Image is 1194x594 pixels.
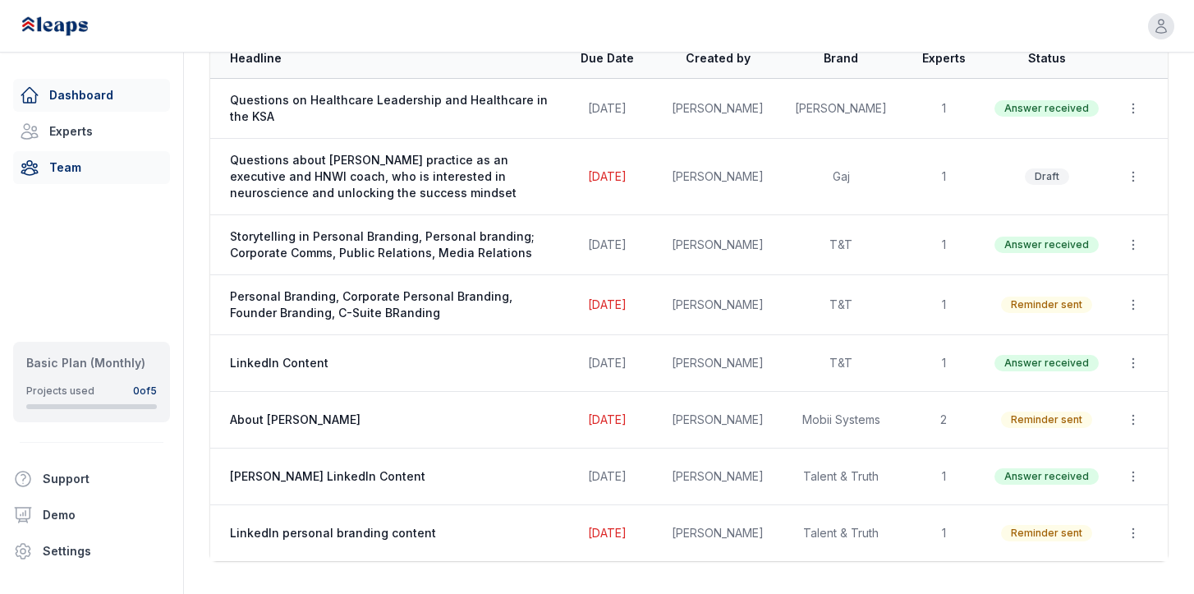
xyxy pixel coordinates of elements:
th: Due Date [558,39,656,79]
td: [PERSON_NAME] [656,505,779,562]
td: [PERSON_NAME] [779,79,902,139]
a: Experts [13,115,170,148]
td: [PERSON_NAME] [656,79,779,139]
td: 1 [902,449,985,505]
span: [DATE] [588,469,627,483]
span: [DATE] [588,101,627,115]
span: LinkedIn Content [230,355,548,371]
td: Gaj [779,139,902,215]
td: Talent & Truth [779,449,902,505]
td: Mobii Systems [779,392,902,449]
span: Questions on Healthcare Leadership and Healthcare in the KSA [230,92,548,125]
span: [DATE] [588,412,627,426]
span: [DATE] [588,169,627,183]
td: T&T [779,335,902,392]
th: Status [985,39,1109,79]
th: Created by [656,39,779,79]
td: [PERSON_NAME] [656,449,779,505]
td: 1 [902,505,985,562]
span: Answer received [994,100,1099,117]
span: Answer received [994,237,1099,253]
div: Basic Plan (Monthly) [26,355,157,371]
td: 1 [902,335,985,392]
span: Personal Branding, Corporate Personal Branding, Founder Branding, C-Suite BRanding [230,288,548,321]
div: 0 of 5 [133,384,157,398]
a: Team [13,151,170,184]
span: Storytelling in Personal Branding, Personal branding; Corporate Comms, Public Relations, Media Re... [230,228,548,261]
th: Headline [210,39,558,79]
td: [PERSON_NAME] [656,139,779,215]
td: [PERSON_NAME] [656,392,779,449]
img: Leaps [20,8,125,44]
td: 1 [902,275,985,335]
td: 1 [902,215,985,275]
td: 2 [902,392,985,449]
div: Projects used [26,384,94,398]
td: 1 [902,139,985,215]
span: Reminder sent [1001,297,1092,313]
button: Support [7,463,163,495]
span: [DATE] [588,356,627,370]
th: Experts [902,39,985,79]
span: Answer received [994,468,1099,485]
a: Demo [7,499,177,532]
span: LinkedIn personal branding content [230,525,548,541]
th: Brand [779,39,902,79]
td: [PERSON_NAME] [656,215,779,275]
span: [DATE] [588,297,627,311]
td: [PERSON_NAME] [656,335,779,392]
a: Settings [7,535,177,568]
td: T&T [779,215,902,275]
span: [DATE] [588,237,627,251]
td: Talent & Truth [779,505,902,562]
span: Reminder sent [1001,525,1092,541]
span: Draft [1025,168,1069,185]
a: Dashboard [13,79,170,112]
span: [DATE] [588,526,627,540]
td: [PERSON_NAME] [656,275,779,335]
span: Reminder sent [1001,412,1092,428]
span: [PERSON_NAME] LinkedIn Content [230,468,548,485]
span: About [PERSON_NAME] [230,412,548,428]
td: 1 [902,79,985,139]
td: T&T [779,275,902,335]
span: Questions about [PERSON_NAME] practice as an executive and HNWI coach, who is interested in neuro... [230,152,548,201]
span: Answer received [994,355,1099,371]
